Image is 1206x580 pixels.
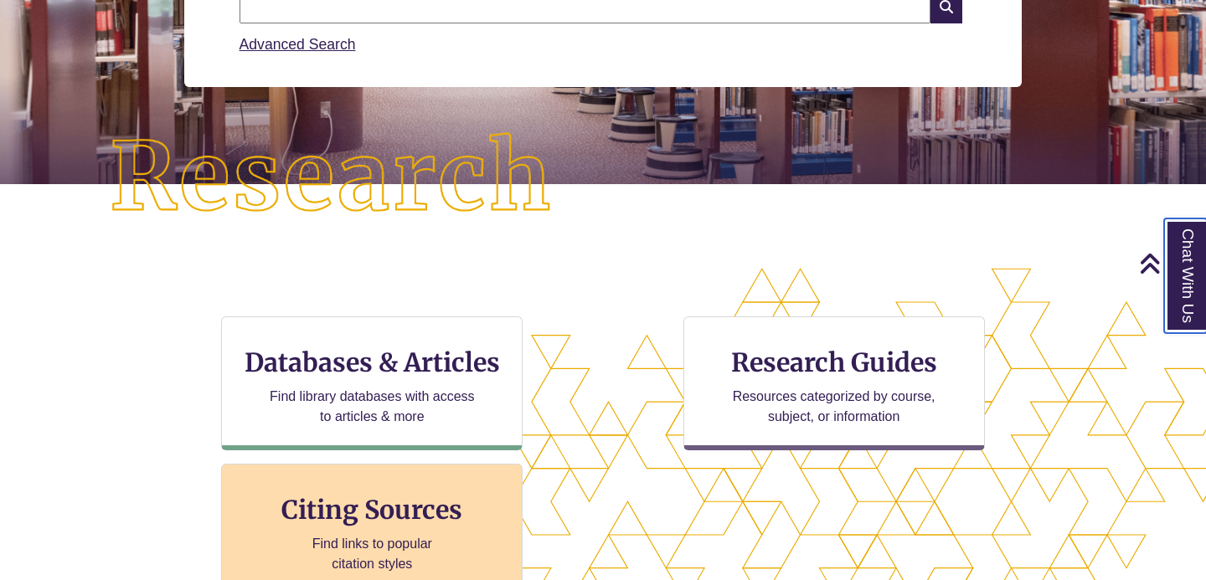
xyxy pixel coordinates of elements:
[683,316,985,450] a: Research Guides Resources categorized by course, subject, or information
[235,346,508,378] h3: Databases & Articles
[724,387,943,427] p: Resources categorized by course, subject, or information
[1139,252,1202,275] a: Back to Top
[240,36,356,53] a: Advanced Search
[60,84,603,272] img: Research
[698,346,971,378] h3: Research Guides
[271,494,475,526] h3: Citing Sources
[291,534,454,574] p: Find links to popular citation styles
[221,316,523,450] a: Databases & Articles Find library databases with access to articles & more
[263,387,482,427] p: Find library databases with access to articles & more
